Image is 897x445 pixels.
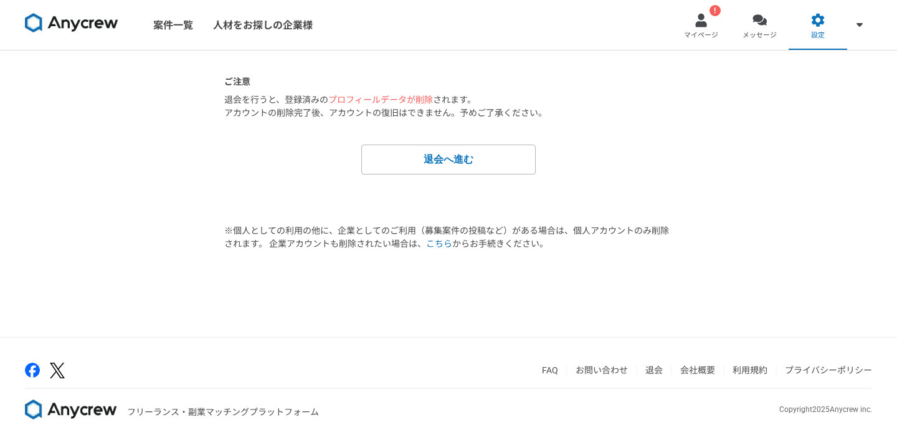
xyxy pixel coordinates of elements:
[361,145,536,175] button: 退会へ進む
[733,365,767,375] a: 利用規約
[811,31,825,41] span: 設定
[25,13,118,33] img: 8DqYSo04kwAAAAASUVORK5CYII=
[50,363,65,378] img: x-391a3a86.png
[785,365,872,375] a: プライバシーポリシー
[25,363,40,378] img: facebook-2adfd474.png
[328,95,433,105] span: プロフィールデータが削除
[127,406,319,419] p: フリーランス・副業マッチングプラットフォーム
[684,31,718,41] span: マイページ
[542,365,558,375] a: FAQ
[224,75,673,89] h1: ご注意
[224,93,673,120] p: 退会を行うと、登録済みの されます。 アカウントの削除完了後、アカウントの復旧はできません。予めご了承ください。
[224,224,673,251] p: ※個人としての利用の他に、企業としてのご利用（募集案件の投稿など）がある場合は、個人アカウントのみ削除されます。 企業アカウントも削除されたい場合は、 からお手続きください。
[779,404,872,415] p: Copyright 2025 Anycrew inc.
[426,239,452,249] a: こちら
[680,365,715,375] a: 会社概要
[710,5,721,16] div: !
[645,365,663,375] a: 退会
[576,365,628,375] a: お問い合わせ
[25,400,117,419] img: 8DqYSo04kwAAAAASUVORK5CYII=
[743,31,777,41] span: メッセージ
